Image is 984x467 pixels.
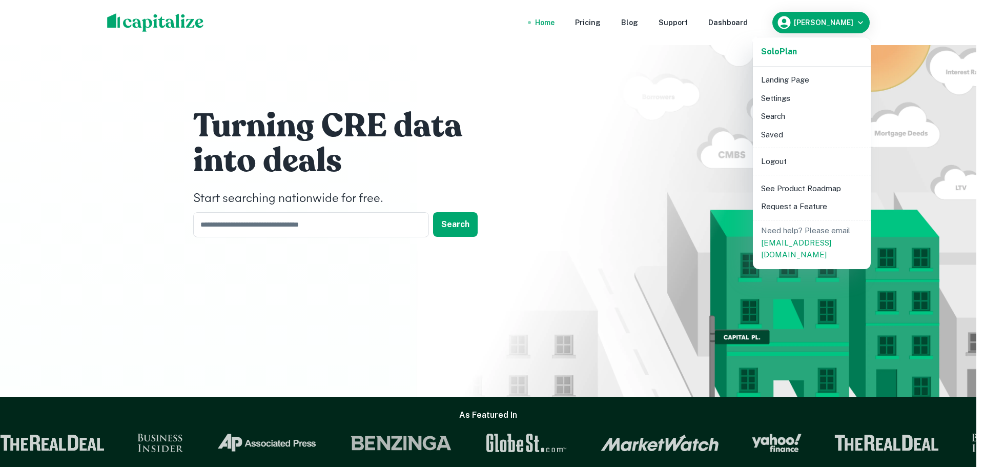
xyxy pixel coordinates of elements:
[761,46,797,58] a: SoloPlan
[757,197,867,216] li: Request a Feature
[761,238,831,259] a: [EMAIL_ADDRESS][DOMAIN_NAME]
[757,152,867,171] li: Logout
[757,107,867,126] li: Search
[761,47,797,56] strong: Solo Plan
[933,385,984,434] iframe: Chat Widget
[757,179,867,198] li: See Product Roadmap
[757,89,867,108] li: Settings
[757,71,867,89] li: Landing Page
[761,225,863,261] p: Need help? Please email
[757,126,867,144] li: Saved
